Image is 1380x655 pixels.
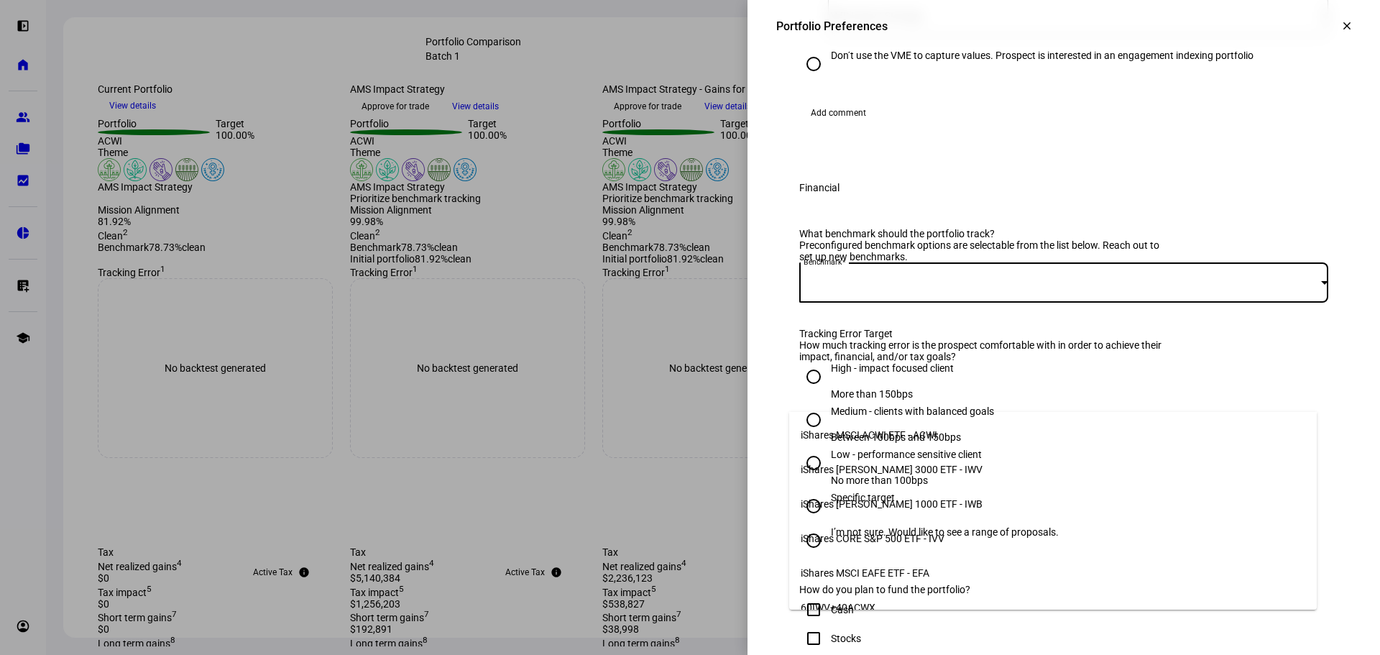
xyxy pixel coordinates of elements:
[801,567,929,579] span: iShares MSCI EAFE ETF - EFA
[801,464,983,475] span: iShares [PERSON_NAME] 3000 ETF - IWV
[801,429,937,441] span: iShares MSCI ACWI ETF - ACWI
[801,602,875,613] span: 60IWV+40ACWX
[801,533,944,544] span: iShares CORE S&P 500 ETF - IVV
[801,498,983,510] span: iShares [PERSON_NAME] 1000 ETF - IWB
